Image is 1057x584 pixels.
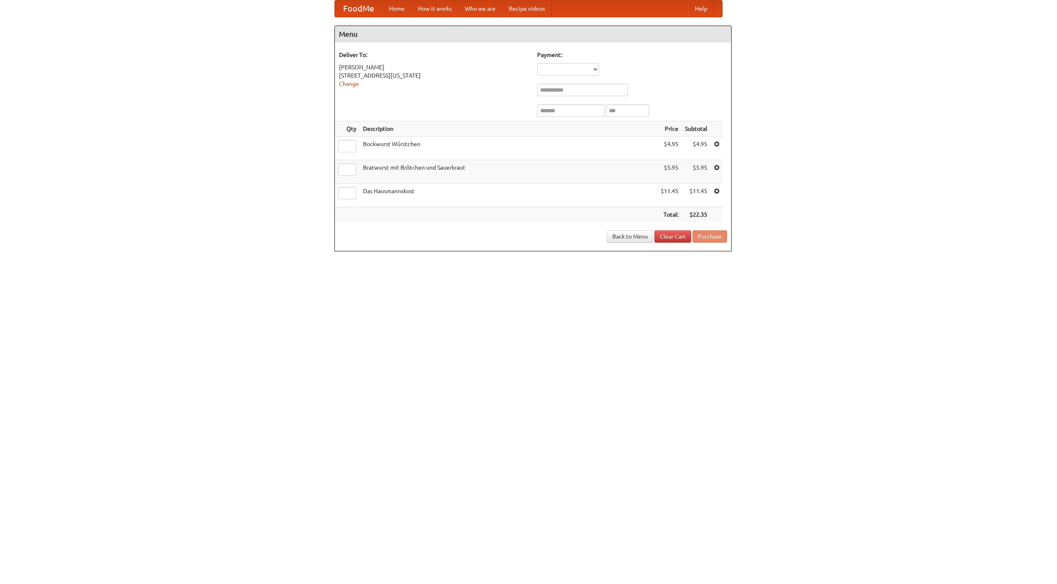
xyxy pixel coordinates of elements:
[682,160,711,184] td: $5.95
[657,207,682,222] th: Total:
[682,137,711,160] td: $4.95
[682,207,711,222] th: $22.35
[502,0,552,17] a: Recipe videos
[458,0,502,17] a: Who we are
[607,230,653,243] a: Back to Menu
[657,184,682,207] td: $11.45
[688,0,714,17] a: Help
[360,160,657,184] td: Bratwurst mit Brötchen und Sauerkraut
[360,184,657,207] td: Das Hausmannskost
[537,51,727,59] h5: Payment:
[657,160,682,184] td: $5.95
[657,121,682,137] th: Price
[339,51,529,59] h5: Deliver To:
[682,121,711,137] th: Subtotal
[411,0,458,17] a: How it works
[335,0,382,17] a: FoodMe
[339,80,359,87] a: Change
[382,0,411,17] a: Home
[682,184,711,207] td: $11.45
[692,230,727,243] button: Purchase
[339,71,529,80] div: [STREET_ADDRESS][US_STATE]
[360,137,657,160] td: Bockwurst Würstchen
[335,26,731,43] h4: Menu
[657,137,682,160] td: $4.95
[335,121,360,137] th: Qty
[654,230,691,243] a: Clear Cart
[360,121,657,137] th: Description
[339,63,529,71] div: [PERSON_NAME]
